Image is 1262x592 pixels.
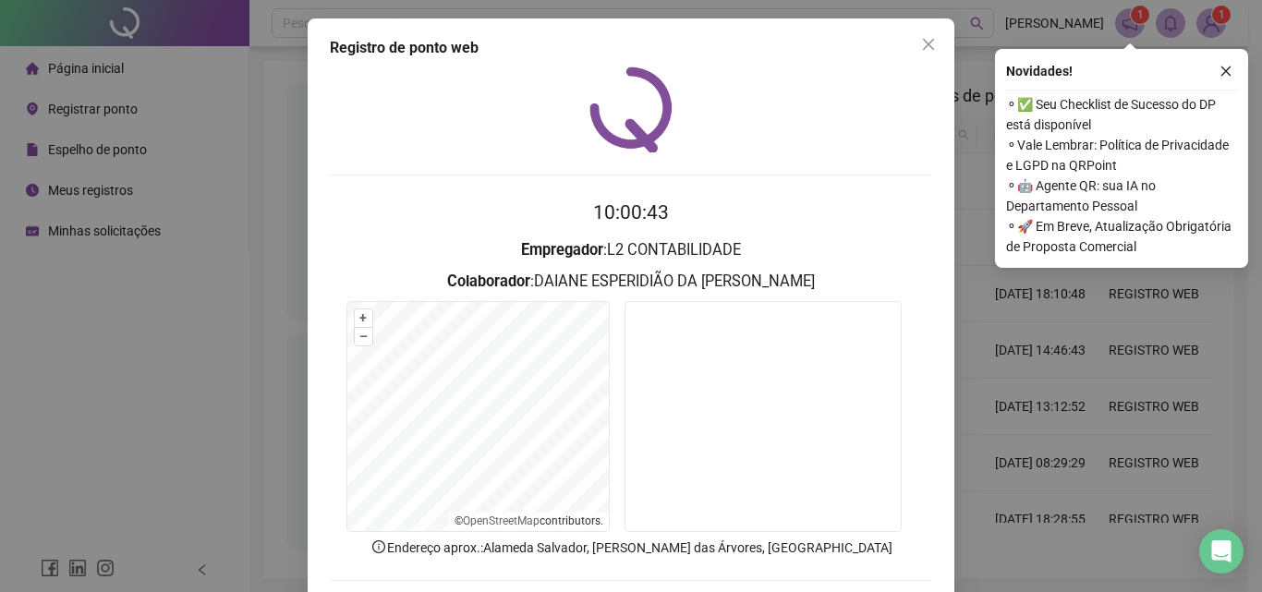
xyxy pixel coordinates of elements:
[1220,65,1232,78] span: close
[463,514,540,527] a: OpenStreetMap
[330,238,932,262] h3: : L2 CONTABILIDADE
[1006,61,1073,81] span: Novidades !
[330,538,932,558] p: Endereço aprox. : Alameda Salvador, [PERSON_NAME] das Árvores, [GEOGRAPHIC_DATA]
[1006,216,1237,257] span: ⚬ 🚀 Em Breve, Atualização Obrigatória de Proposta Comercial
[914,30,943,59] button: Close
[355,309,372,327] button: +
[521,241,603,259] strong: Empregador
[589,66,673,152] img: QRPoint
[355,328,372,345] button: –
[330,37,932,59] div: Registro de ponto web
[455,514,603,527] li: © contributors.
[1006,175,1237,216] span: ⚬ 🤖 Agente QR: sua IA no Departamento Pessoal
[447,272,530,290] strong: Colaborador
[330,270,932,294] h3: : DAIANE ESPERIDIÃO DA [PERSON_NAME]
[593,201,669,224] time: 10:00:43
[1006,135,1237,175] span: ⚬ Vale Lembrar: Política de Privacidade e LGPD na QRPoint
[1006,94,1237,135] span: ⚬ ✅ Seu Checklist de Sucesso do DP está disponível
[1199,529,1244,574] div: Open Intercom Messenger
[921,37,936,52] span: close
[370,538,387,555] span: info-circle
